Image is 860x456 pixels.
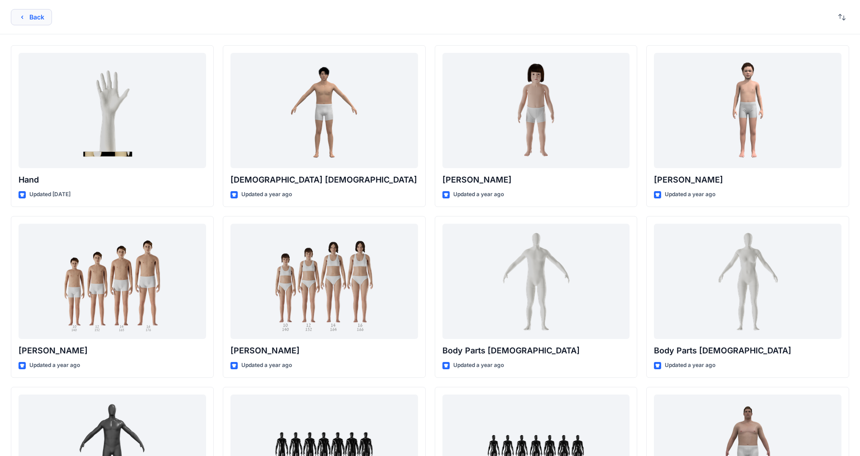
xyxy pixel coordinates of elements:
p: Body Parts [DEMOGRAPHIC_DATA] [654,344,841,357]
a: Body Parts Male [442,224,630,339]
p: [PERSON_NAME] [230,344,418,357]
p: Updated a year ago [453,361,504,370]
a: Body Parts Female [654,224,841,339]
p: [PERSON_NAME] [654,174,841,186]
p: Updated [DATE] [29,190,70,199]
a: Hand [19,53,206,168]
a: Charlie [442,53,630,168]
p: [DEMOGRAPHIC_DATA] [DEMOGRAPHIC_DATA] [230,174,418,186]
p: Body Parts [DEMOGRAPHIC_DATA] [442,344,630,357]
a: Brenda [230,224,418,339]
p: [PERSON_NAME] [442,174,630,186]
a: Emil [654,53,841,168]
p: Updated a year ago [241,361,292,370]
p: Updated a year ago [29,361,80,370]
button: Back [11,9,52,25]
p: [PERSON_NAME] [19,344,206,357]
p: Updated a year ago [241,190,292,199]
p: Updated a year ago [665,190,715,199]
p: Hand [19,174,206,186]
a: Male Asian [230,53,418,168]
p: Updated a year ago [453,190,504,199]
a: Brandon [19,224,206,339]
p: Updated a year ago [665,361,715,370]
